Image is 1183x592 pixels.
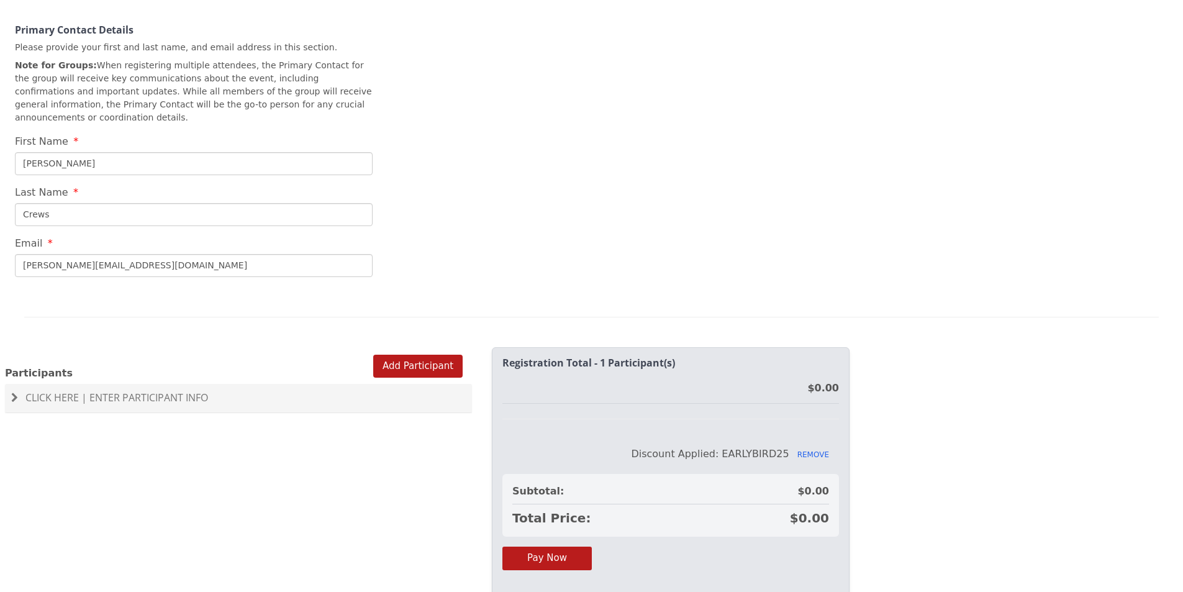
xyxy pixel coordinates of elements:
[502,547,592,570] button: Pay Now
[807,381,839,396] div: $0.00
[15,135,68,147] span: First Name
[15,254,373,277] input: Email
[15,237,42,249] span: Email
[25,391,208,404] span: Click Here | Enter Participant Info
[797,484,829,499] span: $0.00
[15,152,373,175] input: First Name
[373,355,463,378] button: Add Participant
[15,59,373,124] p: When registering multiple attendees, the Primary Contact for the group will receive key communica...
[797,450,829,459] span: REMOVE
[502,358,839,369] h2: Registration Total - 1 Participant(s)
[15,186,68,198] span: Last Name
[15,23,134,37] strong: Primary Contact Details
[5,367,73,379] span: Participants
[512,484,564,499] span: Subtotal:
[15,41,373,54] p: Please provide your first and last name, and email address in this section.
[512,509,591,527] span: Total Price:
[631,448,789,460] span: Discount Applied: EARLYBIRD25
[790,509,829,527] span: $0.00
[15,60,97,70] strong: Note for Groups:
[15,203,373,226] input: Last Name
